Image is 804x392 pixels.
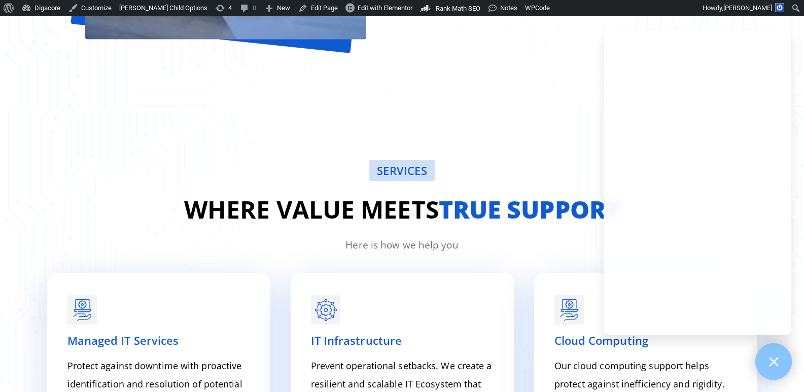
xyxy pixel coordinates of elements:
iframe: Chatgenie Messenger [604,30,791,335]
strong: true support [439,193,620,226]
p: Here is how we help you [37,238,767,253]
span: Cloud Computing [554,333,649,348]
span: SERVICES [377,165,427,176]
span: IT Infrastructure [311,333,402,348]
span: Managed IT Services [67,333,179,348]
span: Edit with Elementor [358,4,412,12]
span: [PERSON_NAME] [723,4,772,12]
span: Rank Math SEO [436,5,480,12]
h2: Where value meets [37,191,767,228]
a: SERVICES [369,160,435,181]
